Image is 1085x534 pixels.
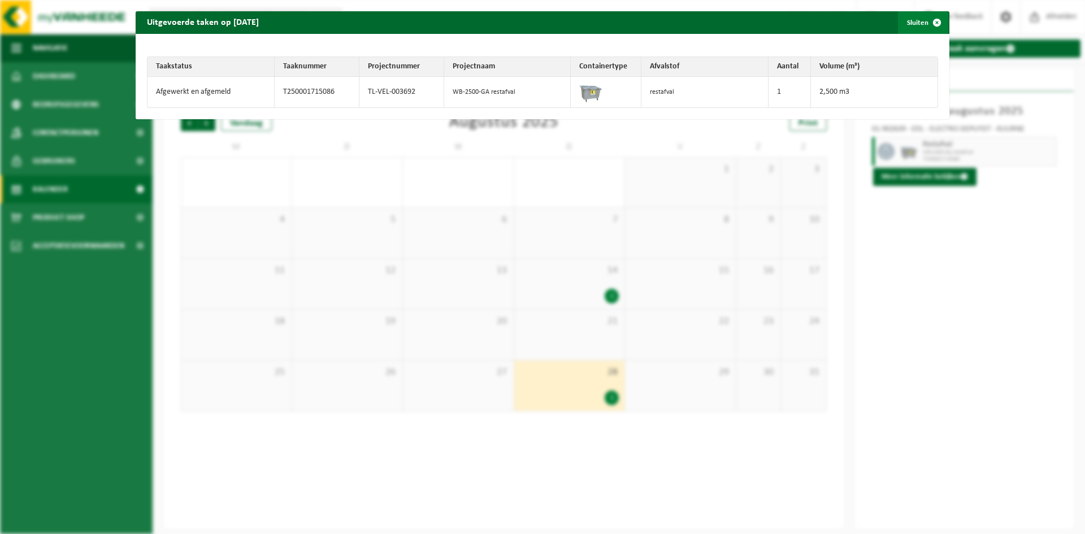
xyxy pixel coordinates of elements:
button: Sluiten [898,11,948,34]
td: T250001715086 [275,77,359,107]
th: Containertype [571,57,641,77]
td: Afgewerkt en afgemeld [147,77,275,107]
td: restafval [641,77,769,107]
th: Taaknummer [275,57,359,77]
th: Projectnaam [444,57,571,77]
th: Taakstatus [147,57,275,77]
th: Volume (m³) [811,57,938,77]
img: WB-2500-GAL-GY-01 [579,80,602,102]
th: Aantal [769,57,811,77]
th: Afvalstof [641,57,769,77]
td: WB-2500-GA restafval [444,77,571,107]
td: 1 [769,77,811,107]
th: Projectnummer [359,57,444,77]
td: TL-VEL-003692 [359,77,444,107]
td: 2,500 m3 [811,77,938,107]
h2: Uitgevoerde taken op [DATE] [136,11,270,33]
